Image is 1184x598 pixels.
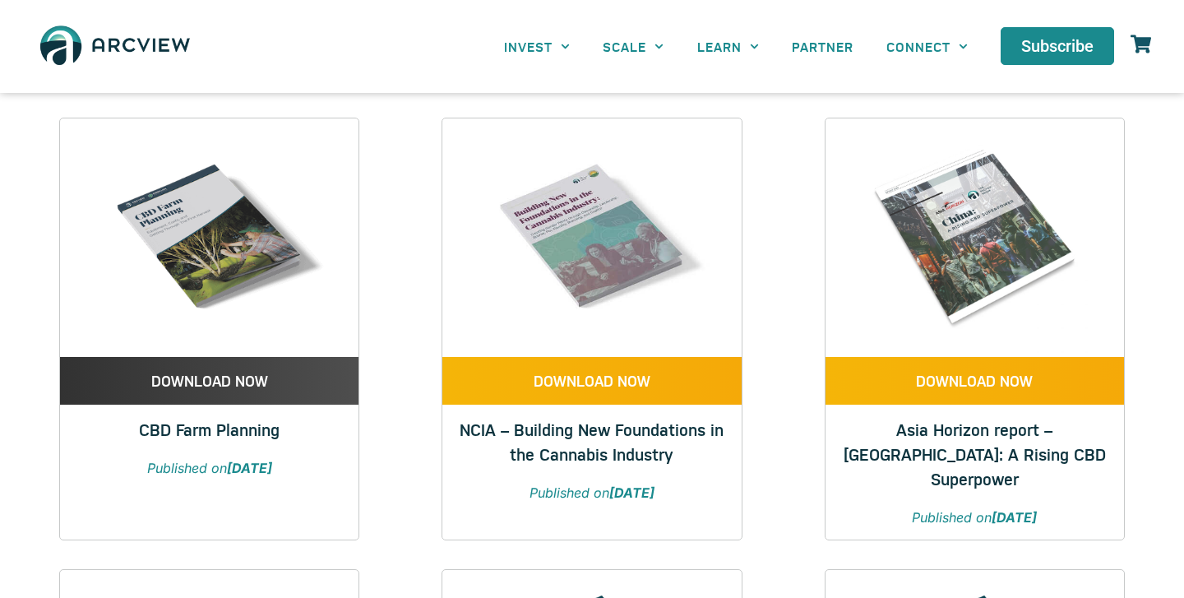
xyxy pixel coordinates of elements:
[33,16,197,76] img: The Arcview Group
[139,418,280,440] a: CBD Farm Planning
[76,458,342,478] p: Published on
[442,357,741,405] a: DOWNLOAD NOW
[775,28,870,65] a: PARTNER
[609,484,654,501] strong: [DATE]
[992,509,1037,526] strong: [DATE]
[916,373,1033,388] span: DOWNLOAD NOW
[586,28,680,65] a: SCALE
[473,118,712,358] img: Building New Foundations in the Cannabis Industry
[460,418,724,465] a: NCIA – Building New Foundations in the Cannabis Industry
[681,28,775,65] a: LEARN
[227,460,272,476] strong: [DATE]
[842,508,1108,527] p: Published on
[870,28,984,65] a: CONNECT
[844,418,1106,489] a: Asia Horizon report – [GEOGRAPHIC_DATA]: A Rising CBD Superpower
[1001,27,1114,65] a: Subscribe
[1021,38,1094,54] span: Subscribe
[459,483,724,503] p: Published on
[488,28,586,65] a: INVEST
[151,373,268,388] span: DOWNLOAD NOW
[488,28,984,65] nav: Menu
[826,357,1124,405] a: DOWNLOAD NOW
[534,373,650,388] span: DOWNLOAD NOW
[60,357,358,405] a: DOWNLOAD NOW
